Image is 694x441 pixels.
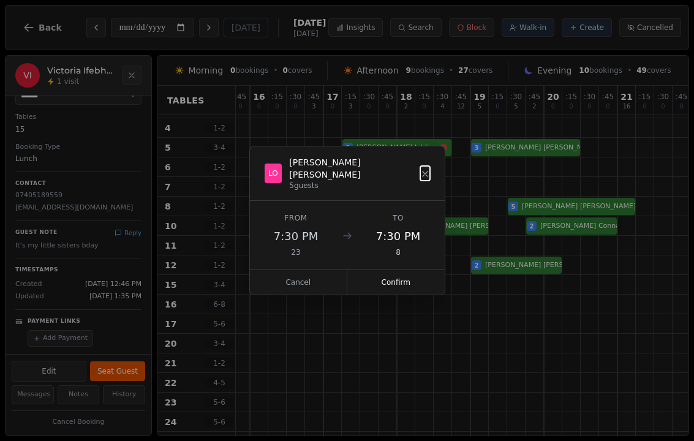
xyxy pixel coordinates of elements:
div: From [265,213,328,223]
div: 7:30 PM [265,228,328,245]
div: [PERSON_NAME] [PERSON_NAME] [289,156,420,181]
button: Cancel [250,270,348,295]
div: To [367,213,430,223]
div: 5 guests [289,181,420,190]
div: LO [265,164,282,183]
div: 8 [367,247,430,257]
div: 7:30 PM [367,228,430,245]
button: Confirm [347,270,445,295]
div: 23 [265,247,328,257]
